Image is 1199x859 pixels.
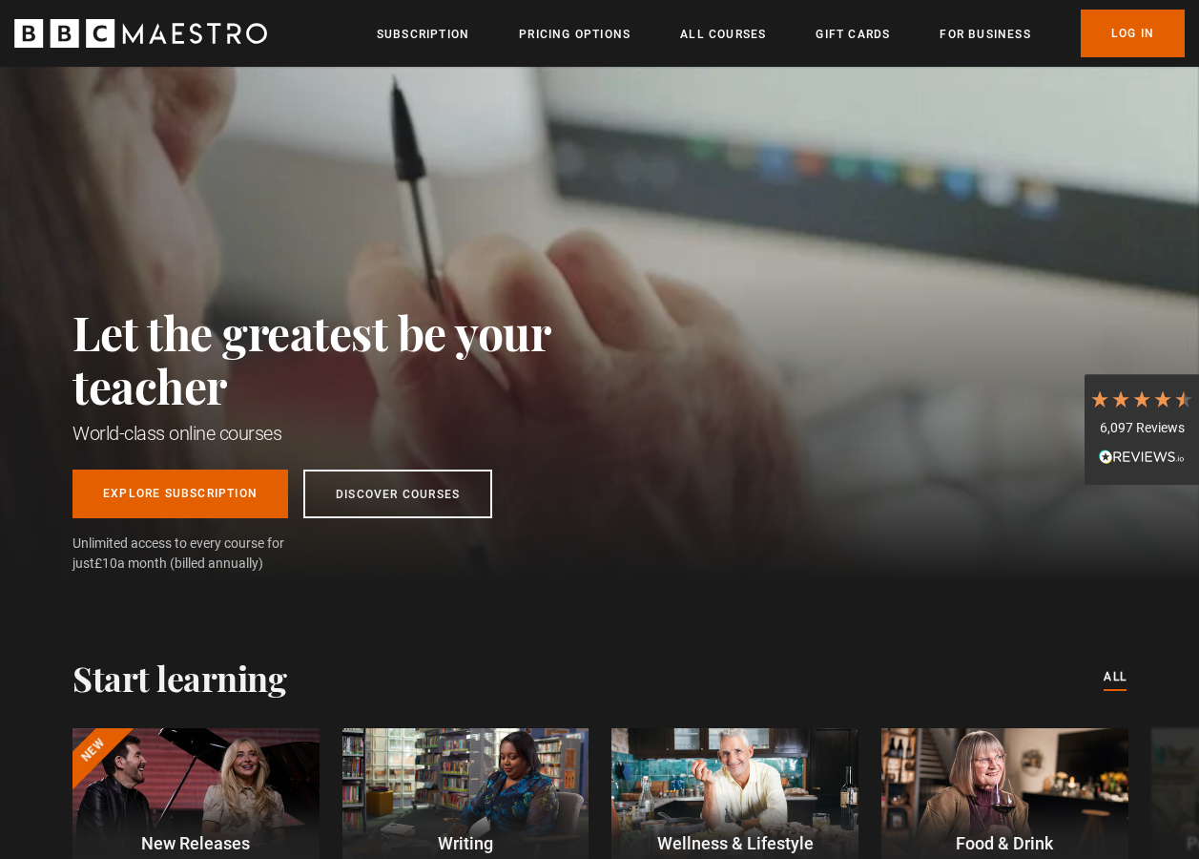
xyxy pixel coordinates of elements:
img: REVIEWS.io [1099,450,1185,463]
a: For business [940,25,1030,44]
h2: Start learning [72,658,286,698]
h2: Let the greatest be your teacher [72,305,635,412]
a: Discover Courses [303,470,492,518]
div: 4.7 Stars [1089,388,1194,409]
a: Pricing Options [519,25,631,44]
a: Gift Cards [816,25,890,44]
nav: Primary [377,10,1185,57]
a: All [1104,667,1127,688]
h1: World-class online courses [72,420,635,447]
a: Subscription [377,25,469,44]
span: Unlimited access to every course for just a month (billed annually) [72,534,330,574]
svg: BBC Maestro [14,19,267,48]
span: £10 [94,555,117,571]
a: Log In [1081,10,1185,57]
div: 6,097 Reviews [1089,419,1194,438]
div: 6,097 ReviewsRead All Reviews [1085,374,1199,485]
div: Read All Reviews [1089,448,1194,471]
a: Explore Subscription [72,470,288,518]
a: All Courses [680,25,766,44]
